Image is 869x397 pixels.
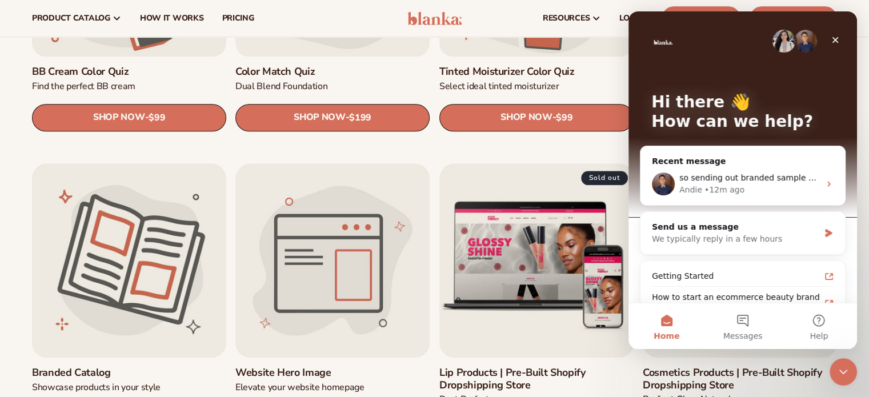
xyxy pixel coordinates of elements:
a: Getting Started [17,254,212,275]
span: pricing [222,14,254,23]
div: • 12m ago [76,173,116,185]
div: Send us a messageWe typically reply in a few hours [11,200,217,243]
a: Lip Products | Pre-Built Shopify Dropshipping Store [439,367,634,391]
button: Messages [76,292,152,338]
span: Messages [95,320,134,328]
span: resources [543,14,590,23]
div: Andie [51,173,74,185]
div: How to start an ecommerce beauty brand in [DATE] [23,280,191,304]
a: Wholesale [750,6,837,30]
span: How It Works [140,14,204,23]
a: Dropship [662,6,740,30]
a: Cosmetics Products | Pre-Built Shopify Dropshipping Store [643,367,837,391]
span: product catalog [32,14,110,23]
span: so sending out branded sample Products is not Possible with this if i understood correctly? best,... [51,162,504,171]
div: We typically reply in a few hours [23,222,191,234]
button: Help [153,292,229,338]
div: Getting Started [23,259,191,271]
a: SHOP NOW- $99 [439,104,634,131]
span: Help [181,320,199,328]
a: Website Hero Image [235,367,430,379]
a: Tinted Moisturizer Color Quiz [439,66,634,79]
a: Branded catalog [32,367,226,379]
iframe: Intercom live chat [830,358,857,386]
iframe: Intercom live chat [628,11,857,349]
span: LOGIN [619,14,643,23]
div: Send us a message [23,210,191,222]
a: SHOP NOW- $99 [32,104,226,131]
a: SHOP NOW- $199 [235,104,430,131]
a: Color Match Quiz [235,66,430,79]
img: logo [407,11,462,25]
a: How to start an ecommerce beauty brand in [DATE] [17,275,212,308]
span: Home [25,320,51,328]
a: BB Cream Color Quiz [32,66,226,79]
div: Close [197,18,217,39]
